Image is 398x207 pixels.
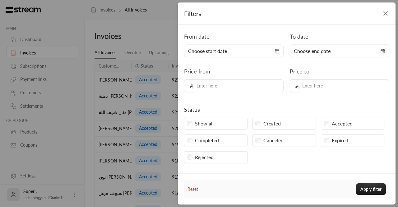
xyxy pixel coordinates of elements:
input: Enter here [299,79,389,92]
button: Apply filter [356,183,386,195]
span: Choose start date [188,47,227,55]
label: Price from [184,67,210,76]
span: Filters [184,10,201,17]
label: Show all [195,120,214,127]
label: Canceled [263,137,284,144]
label: Rejected [195,153,214,161]
span: Choose end date [294,47,331,55]
input: Enter here [193,79,284,92]
div: Status [184,105,200,114]
label: Price to [290,67,309,76]
label: Accepted [332,120,353,127]
button: Reset [187,184,198,195]
label: Completed [195,137,219,144]
label: Created [263,120,281,127]
label: To date [290,32,308,41]
label: Expired [332,137,348,144]
label: From date [184,32,210,41]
